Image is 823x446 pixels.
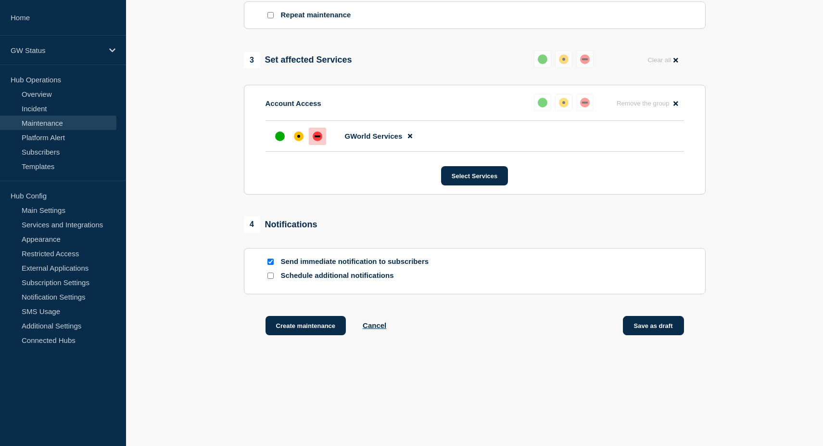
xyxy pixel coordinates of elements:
span: 4 [244,216,260,233]
div: affected [294,131,304,141]
div: Notifications [244,216,317,233]
div: affected [559,98,569,107]
button: Remove the group [611,94,684,113]
p: Repeat maintenance [281,11,351,20]
input: Repeat maintenance [267,12,274,18]
span: GWorld Services [345,132,403,140]
button: Clear all [642,51,684,69]
button: Create maintenance [266,316,346,335]
span: Remove the group [617,100,670,107]
button: down [576,51,594,68]
button: Cancel [363,321,386,329]
div: up [538,54,547,64]
p: GW Status [11,46,103,54]
p: Schedule additional notifications [281,271,435,280]
input: Schedule additional notifications [267,273,274,279]
div: down [580,98,590,107]
p: Account Access [266,99,321,107]
div: affected [559,54,569,64]
button: Save as draft [623,316,684,335]
button: affected [555,94,572,111]
span: 3 [244,52,260,68]
button: up [534,94,551,111]
div: up [275,131,285,141]
div: down [580,54,590,64]
button: affected [555,51,572,68]
p: Send immediate notification to subscribers [281,257,435,266]
input: Send immediate notification to subscribers [267,259,274,265]
div: Set affected Services [244,52,352,68]
button: down [576,94,594,111]
div: down [313,131,322,141]
button: Select Services [441,166,508,185]
button: up [534,51,551,68]
div: up [538,98,547,107]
